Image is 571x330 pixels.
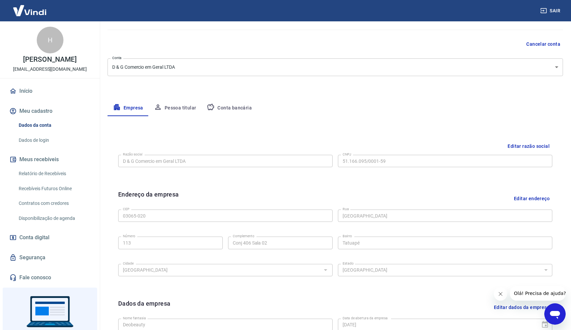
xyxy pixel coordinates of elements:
a: Contratos com credores [16,197,92,210]
button: Conta bancária [201,100,257,116]
a: Disponibilização de agenda [16,212,92,225]
iframe: Fechar mensagem [494,287,507,301]
div: D & G Comercio em Geral LTDA [108,58,563,76]
p: [PERSON_NAME] [23,56,76,63]
img: Vindi [8,0,51,21]
label: CEP [123,207,129,212]
label: CNPJ [343,152,351,157]
a: Dados da conta [16,118,92,132]
a: Segurança [8,250,92,265]
label: Nome fantasia [123,316,146,321]
button: Cancelar conta [524,38,563,50]
a: Início [8,84,92,98]
iframe: Mensagem da empresa [510,286,566,301]
span: Conta digital [19,233,49,242]
label: Número [123,234,135,239]
span: Olá! Precisa de ajuda? [4,5,56,10]
label: Rua [343,207,349,212]
button: Meus recebíveis [8,152,92,167]
button: Sair [539,5,563,17]
h6: Dados da empresa [118,299,170,316]
iframe: Botão para abrir a janela de mensagens [544,303,566,325]
a: Recebíveis Futuros Online [16,182,92,196]
button: Editar razão social [505,140,552,152]
button: Meu cadastro [8,104,92,118]
button: Empresa [108,100,149,116]
p: [EMAIL_ADDRESS][DOMAIN_NAME] [13,66,87,73]
label: Cidade [123,261,134,266]
a: Conta digital [8,230,92,245]
label: Conta [112,55,122,60]
input: Digite aqui algumas palavras para buscar a cidade [120,266,320,274]
button: Editar endereço [511,190,552,207]
label: Data de abertura da empresa [343,316,388,321]
div: H [37,27,63,53]
label: Razão social [123,152,143,157]
label: Complemento [233,234,254,239]
label: Estado [343,261,354,266]
button: Pessoa titular [149,100,202,116]
button: Editar dados da empresa [491,299,552,316]
a: Fale conosco [8,270,92,285]
a: Dados de login [16,133,92,147]
h6: Endereço da empresa [118,190,179,207]
a: Relatório de Recebíveis [16,167,92,181]
label: Bairro [343,234,352,239]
